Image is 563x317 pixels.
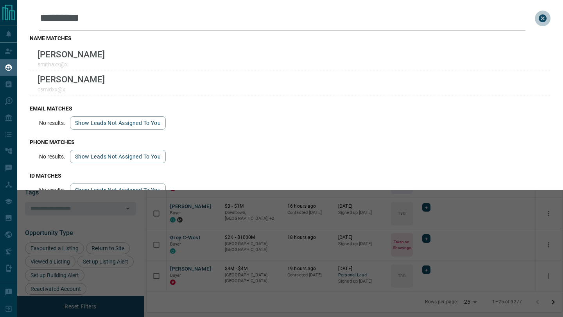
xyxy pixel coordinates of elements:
[30,105,550,112] h3: email matches
[39,120,65,126] p: No results.
[39,153,65,160] p: No results.
[38,61,105,68] p: smithaxx@x
[38,49,105,59] p: [PERSON_NAME]
[38,86,105,93] p: csmidxx@x
[30,35,550,41] h3: name matches
[39,187,65,193] p: No results.
[30,173,550,179] h3: id matches
[70,183,166,197] button: show leads not assigned to you
[70,116,166,130] button: show leads not assigned to you
[38,74,105,84] p: [PERSON_NAME]
[70,150,166,163] button: show leads not assigned to you
[535,11,550,26] button: close search bar
[30,139,550,145] h3: phone matches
